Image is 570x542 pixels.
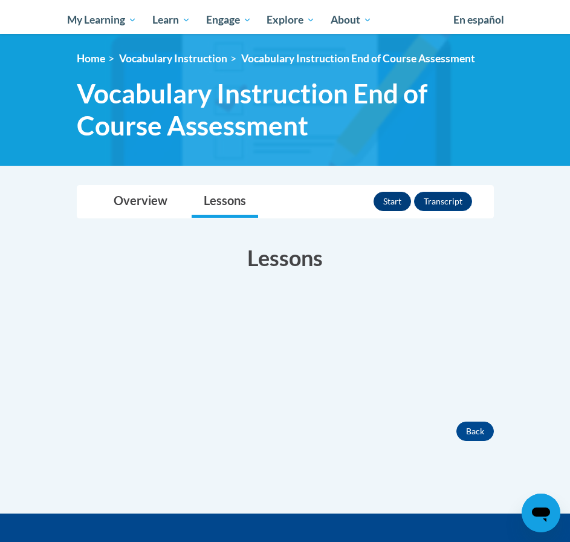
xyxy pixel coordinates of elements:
[198,6,259,34] a: Engage
[456,422,494,441] button: Back
[77,243,494,273] h3: Lessons
[414,192,472,211] button: Transcript
[60,6,145,34] a: My Learning
[331,13,372,27] span: About
[374,192,411,211] button: Start
[119,52,227,65] a: Vocabulary Instruction
[77,52,105,65] a: Home
[323,6,380,34] a: About
[522,494,560,532] iframe: Button to launch messaging window
[241,52,475,65] span: Vocabulary Instruction End of Course Assessment
[77,77,494,142] span: Vocabulary Instruction End of Course Assessment
[453,13,504,26] span: En español
[445,7,512,33] a: En español
[67,13,137,27] span: My Learning
[259,6,323,34] a: Explore
[144,6,198,34] a: Learn
[192,186,258,218] a: Lessons
[59,6,512,34] div: Main menu
[206,13,251,27] span: Engage
[102,186,180,218] a: Overview
[267,13,315,27] span: Explore
[152,13,190,27] span: Learn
